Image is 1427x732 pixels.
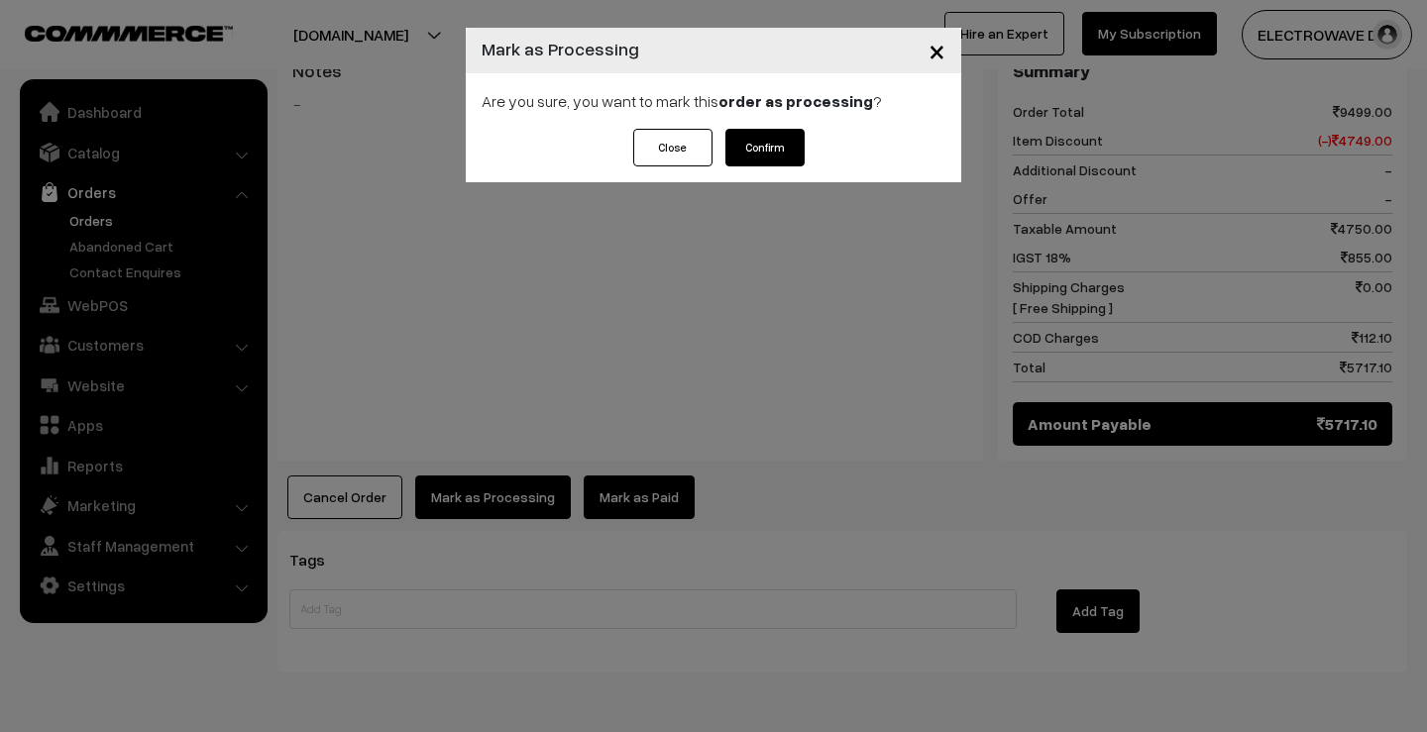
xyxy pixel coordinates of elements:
[718,91,873,111] strong: order as processing
[725,129,805,166] button: Confirm
[913,20,961,81] button: Close
[466,73,961,129] div: Are you sure, you want to mark this ?
[929,32,945,68] span: ×
[482,36,639,62] h4: Mark as Processing
[633,129,713,166] button: Close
